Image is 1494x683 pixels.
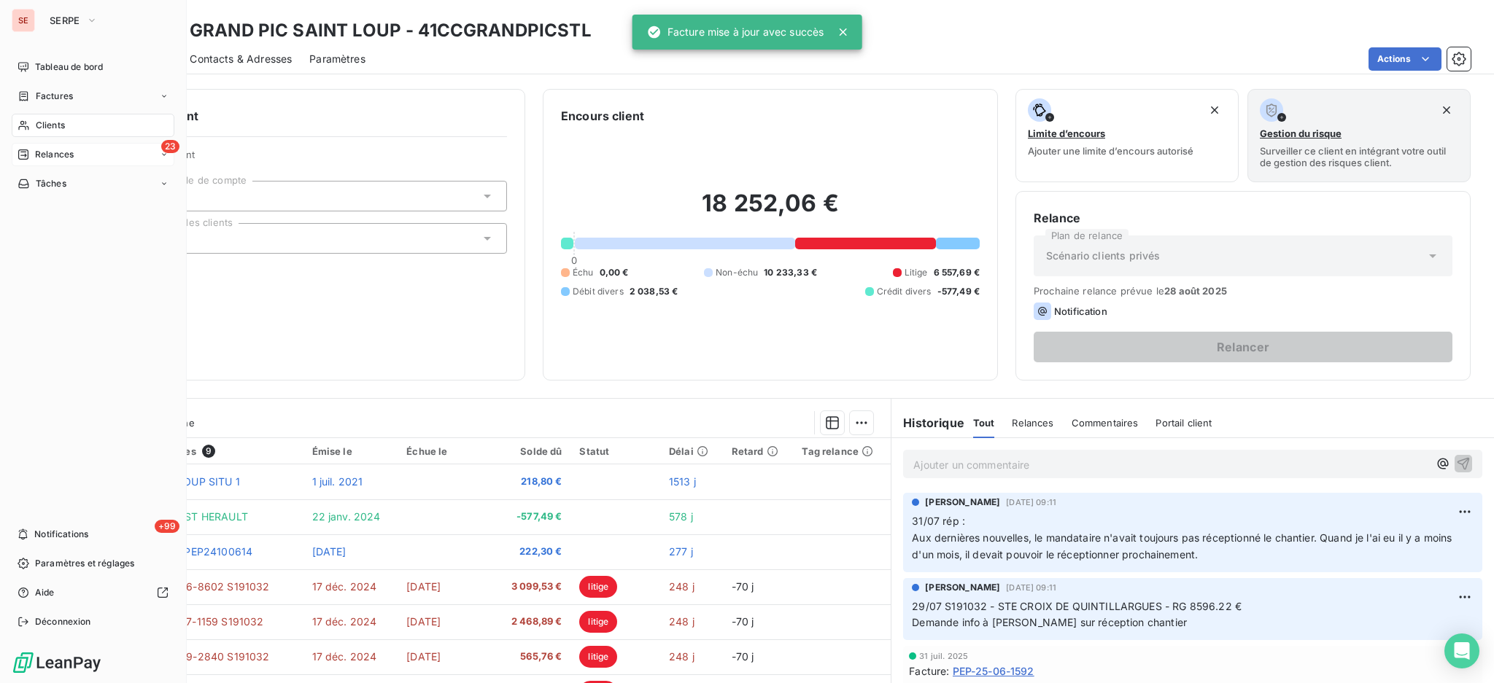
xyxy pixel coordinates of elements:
[919,652,968,660] span: 31 juil. 2025
[669,580,694,593] span: 248 j
[312,475,363,488] span: 1 juil. 2021
[732,580,754,593] span: -70 j
[561,107,644,125] h6: Encours client
[35,61,103,74] span: Tableau de bord
[500,579,562,594] span: 3 099,53 €
[579,576,617,598] span: litige
[669,510,693,523] span: 578 j
[1034,285,1452,297] span: Prochaine relance prévue le
[88,107,507,125] h6: Informations client
[1012,417,1053,429] span: Relances
[579,611,617,633] span: litige
[35,615,91,628] span: Déconnexion
[573,266,594,279] span: Échu
[1006,583,1056,592] span: [DATE] 09:11
[669,650,694,663] span: 248 j
[669,445,714,457] div: Délai
[35,586,55,599] span: Aide
[1006,498,1056,507] span: [DATE] 09:11
[937,285,980,298] span: -577,49 €
[912,531,1455,561] span: Aux dernières nouvelles, le mandataire n'avait toujours pas réceptionné le chantier. Quand je l'a...
[1247,89,1471,182] button: Gestion du risqueSurveiller ce client en intégrant votre outil de gestion des risques client.
[105,650,269,663] span: OD RG PEP-21-09-2840 S191032
[500,545,562,559] span: 222,30 €
[1072,417,1139,429] span: Commentaires
[36,119,65,132] span: Clients
[12,581,174,604] a: Aide
[190,52,292,66] span: Contacts & Adresses
[732,445,785,457] div: Retard
[309,52,365,66] span: Paramètres
[1260,128,1342,139] span: Gestion du risque
[12,172,174,195] a: Tâches
[579,646,617,668] span: litige
[561,189,980,233] h2: 18 252,06 €
[1156,417,1212,429] span: Portail client
[12,9,35,32] div: SE
[312,615,377,628] span: 17 déc. 2024
[732,650,754,663] span: -70 j
[500,475,562,489] span: 218,80 €
[12,55,174,79] a: Tableau de bord
[1028,128,1105,139] span: Limite d’encours
[128,17,592,44] h3: CC DU GRAND PIC SAINT LOUP - 41CCGRANDPICSTL
[925,496,1000,509] span: [PERSON_NAME]
[500,445,562,457] div: Solde dû
[12,114,174,137] a: Clients
[35,148,74,161] span: Relances
[934,266,980,279] span: 6 557,69 €
[669,615,694,628] span: 248 j
[36,177,66,190] span: Tâches
[1260,145,1458,168] span: Surveiller ce client en intégrant votre outil de gestion des risques client.
[802,445,882,457] div: Tag relance
[105,580,269,593] span: OD RG PEP-21-06-8602 S191032
[1369,47,1441,71] button: Actions
[905,266,928,279] span: Litige
[732,615,754,628] span: -70 j
[105,445,294,458] div: Pièces comptables
[1034,209,1452,227] h6: Relance
[925,581,1000,594] span: [PERSON_NAME]
[312,445,390,457] div: Émise le
[12,85,174,108] a: Factures
[1034,332,1452,362] button: Relancer
[406,580,441,593] span: [DATE]
[953,663,1034,679] span: PEP-25-06-1592
[117,149,507,169] span: Propriétés Client
[1028,145,1193,157] span: Ajouter une limite d’encours autorisé
[764,266,817,279] span: 10 233,33 €
[891,414,964,432] h6: Historique
[12,651,102,674] img: Logo LeanPay
[647,19,824,45] div: Facture mise à jour avec succès
[35,557,134,570] span: Paramètres et réglages
[669,545,693,558] span: 277 j
[716,266,758,279] span: Non-échu
[406,445,481,457] div: Échue le
[155,520,179,533] span: +99
[12,552,174,575] a: Paramètres et réglages
[34,528,88,541] span: Notifications
[500,510,562,524] span: -577,49 €
[600,266,629,279] span: 0,00 €
[1054,305,1107,317] span: Notification
[312,510,381,523] span: 22 janv. 2024
[1046,249,1160,263] span: Scénario clients privés
[1015,89,1239,182] button: Limite d’encoursAjouter une limite d’encours autorisé
[909,663,949,679] span: Facture :
[669,475,696,488] span: 1513 j
[36,90,73,103] span: Factures
[912,515,965,527] span: 31/07 rép :
[571,254,577,266] span: 0
[500,649,562,664] span: 565,76 €
[312,580,377,593] span: 17 déc. 2024
[1444,633,1479,668] div: Open Intercom Messenger
[912,600,1242,629] span: 29/07 S191032 - STE CROIX DE QUINTILLARGUES - RG 8596.22 € Demande info à [PERSON_NAME] sur récep...
[579,445,651,457] div: Statut
[50,15,80,26] span: SERPE
[973,417,995,429] span: Tout
[406,615,441,628] span: [DATE]
[877,285,932,298] span: Crédit divers
[573,285,624,298] span: Débit divers
[12,143,174,166] a: 23Relances
[500,614,562,629] span: 2 468,89 €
